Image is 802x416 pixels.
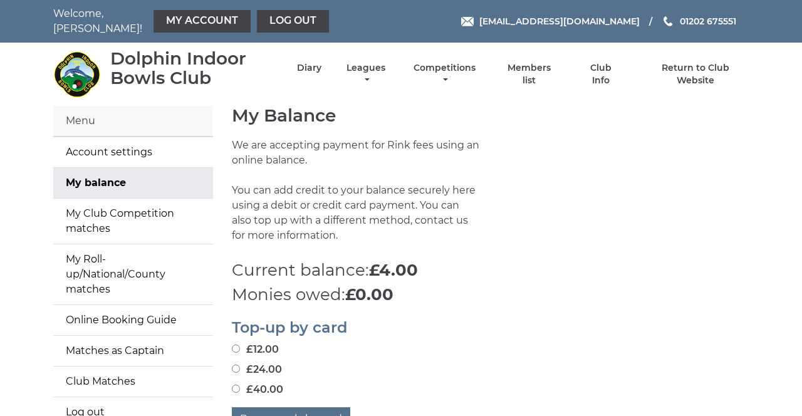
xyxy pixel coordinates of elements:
div: Dolphin Indoor Bowls Club [110,49,275,88]
a: My Club Competition matches [53,199,213,244]
h1: My Balance [232,106,749,125]
a: Club Info [580,62,621,86]
label: £40.00 [232,382,283,397]
img: Email [461,17,474,26]
span: 01202 675551 [680,16,736,27]
img: Dolphin Indoor Bowls Club [53,51,100,98]
input: £40.00 [232,385,240,393]
a: Account settings [53,137,213,167]
h2: Top-up by card [232,320,749,336]
a: Diary [297,62,321,74]
input: £24.00 [232,365,240,373]
a: My Roll-up/National/County matches [53,244,213,304]
div: Menu [53,106,213,137]
strong: £4.00 [369,260,418,280]
img: Phone us [664,16,672,26]
nav: Welcome, [PERSON_NAME]! [53,6,332,36]
a: Competitions [410,62,479,86]
a: Club Matches [53,367,213,397]
p: We are accepting payment for Rink fees using an online balance. You can add credit to your balanc... [232,138,481,258]
a: Matches as Captain [53,336,213,366]
a: Online Booking Guide [53,305,213,335]
label: £24.00 [232,362,282,377]
label: £12.00 [232,342,279,357]
input: £12.00 [232,345,240,353]
a: My Account [154,10,251,33]
a: Email [EMAIL_ADDRESS][DOMAIN_NAME] [461,14,640,28]
span: [EMAIL_ADDRESS][DOMAIN_NAME] [479,16,640,27]
a: Return to Club Website [643,62,749,86]
a: My balance [53,168,213,198]
a: Members list [501,62,558,86]
p: Monies owed: [232,283,749,307]
a: Leagues [343,62,388,86]
a: Log out [257,10,329,33]
strong: £0.00 [345,284,393,304]
p: Current balance: [232,258,749,283]
a: Phone us 01202 675551 [662,14,736,28]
